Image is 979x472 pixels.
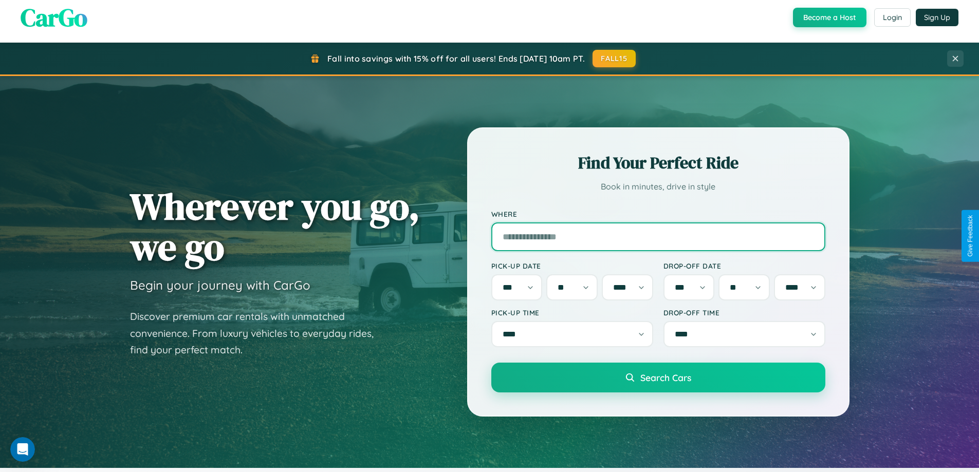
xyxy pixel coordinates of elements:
iframe: Intercom live chat [10,437,35,462]
button: FALL15 [593,50,636,67]
button: Login [874,8,911,27]
label: Where [491,210,825,218]
p: Book in minutes, drive in style [491,179,825,194]
label: Drop-off Time [663,308,825,317]
span: Fall into savings with 15% off for all users! Ends [DATE] 10am PT. [327,53,585,64]
span: CarGo [21,1,87,34]
h3: Begin your journey with CarGo [130,277,310,293]
p: Discover premium car rentals with unmatched convenience. From luxury vehicles to everyday rides, ... [130,308,387,358]
h1: Wherever you go, we go [130,186,420,267]
h2: Find Your Perfect Ride [491,152,825,174]
label: Drop-off Date [663,261,825,270]
button: Become a Host [793,8,866,27]
label: Pick-up Date [491,261,653,270]
button: Sign Up [916,9,958,26]
div: Give Feedback [967,215,974,257]
span: Search Cars [640,372,691,383]
button: Search Cars [491,363,825,392]
label: Pick-up Time [491,308,653,317]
